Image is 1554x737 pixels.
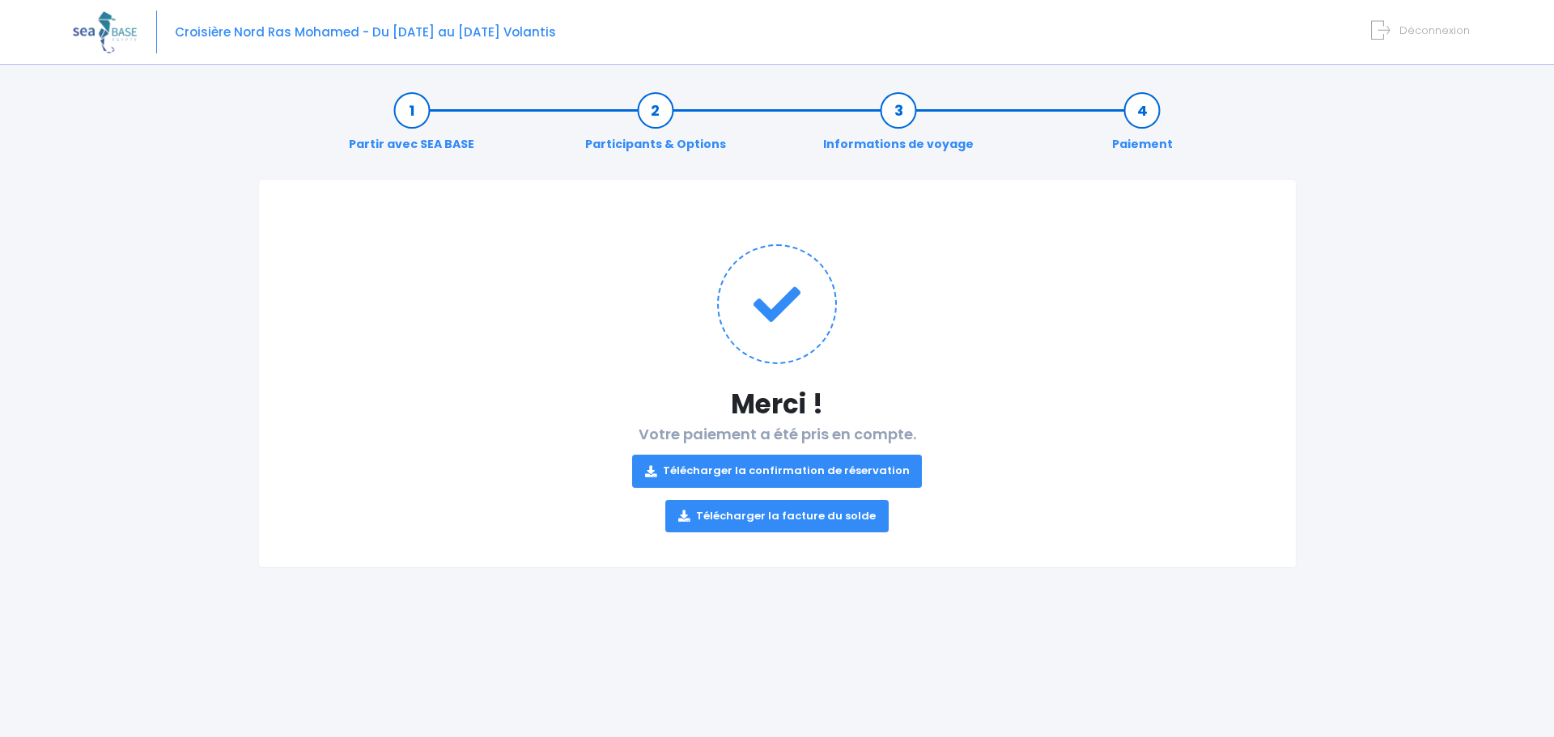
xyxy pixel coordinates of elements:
span: Déconnexion [1399,23,1470,38]
span: Croisière Nord Ras Mohamed - Du [DATE] au [DATE] Volantis [175,23,556,40]
a: Paiement [1104,102,1181,153]
a: Partir avec SEA BASE [341,102,482,153]
a: Télécharger la confirmation de réservation [632,455,923,487]
h2: Votre paiement a été pris en compte. [291,426,1263,532]
a: Participants & Options [577,102,734,153]
a: Informations de voyage [815,102,982,153]
h1: Merci ! [291,388,1263,420]
a: Télécharger la facture du solde [665,500,889,532]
